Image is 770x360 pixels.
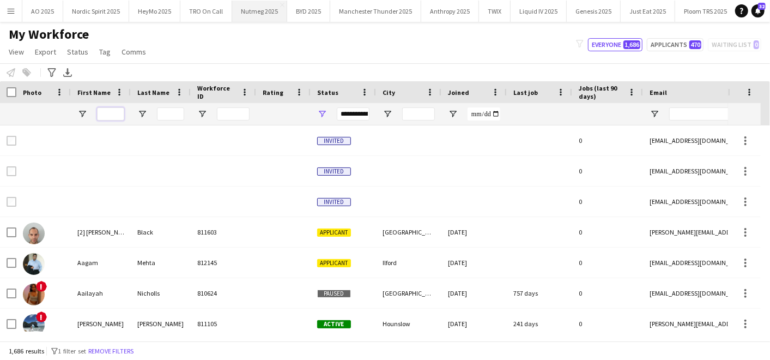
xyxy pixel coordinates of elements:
[23,284,45,305] img: Aailayah Nicholls
[131,309,191,339] div: [PERSON_NAME]
[232,1,287,22] button: Nutmeg 2025
[650,109,659,119] button: Open Filter Menu
[180,1,232,22] button: TRO On Call
[441,309,507,339] div: [DATE]
[191,309,256,339] div: 811105
[567,1,621,22] button: Genesis 2025
[77,88,111,97] span: First Name
[58,347,86,355] span: 1 filter set
[650,88,667,97] span: Email
[63,1,129,22] button: Nordic Spirit 2025
[421,1,479,22] button: Anthropy 2025
[36,281,47,292] span: !
[191,278,256,308] div: 810624
[36,311,47,322] span: !
[67,47,88,57] span: Status
[86,345,136,357] button: Remove filters
[402,107,435,121] input: City Filter Input
[9,47,24,57] span: View
[7,136,16,146] input: Row Selection is disabled for this row (unchecked)
[376,248,441,278] div: Ilford
[7,166,16,176] input: Row Selection is disabled for this row (unchecked)
[263,88,283,97] span: Rating
[317,320,351,328] span: Active
[588,38,642,51] button: Everyone1,686
[572,125,643,155] div: 0
[197,84,237,100] span: Workforce ID
[441,248,507,278] div: [DATE]
[675,1,736,22] button: Ploom TRS 2025
[317,137,351,145] span: Invited
[623,40,640,49] span: 1,686
[479,1,511,22] button: TWIX
[513,88,538,97] span: Last job
[22,1,63,22] button: AO 2025
[507,309,572,339] div: 241 days
[572,309,643,339] div: 0
[131,248,191,278] div: Mehta
[35,47,56,57] span: Export
[63,45,93,59] a: Status
[383,88,395,97] span: City
[4,45,28,59] a: View
[572,248,643,278] div: 0
[23,223,45,244] img: [2] Bradley Black
[23,253,45,275] img: Aagam Mehta
[217,107,250,121] input: Workforce ID Filter Input
[572,187,643,217] div: 0
[23,88,41,97] span: Photo
[330,1,421,22] button: Manchester Thunder 2025
[448,88,469,97] span: Joined
[9,26,89,43] span: My Workforce
[137,88,169,97] span: Last Name
[376,309,441,339] div: Hounslow
[751,4,765,17] a: 32
[71,278,131,308] div: Aailayah
[131,278,191,308] div: Nicholls
[137,109,147,119] button: Open Filter Menu
[77,109,87,119] button: Open Filter Menu
[448,109,458,119] button: Open Filter Menu
[572,278,643,308] div: 0
[31,45,60,59] a: Export
[572,217,643,247] div: 0
[758,3,766,10] span: 32
[23,314,45,336] img: Aakash Panuganti
[287,1,330,22] button: BYD 2025
[647,38,704,51] button: Applicants470
[131,217,191,247] div: Black
[579,84,623,100] span: Jobs (last 90 days)
[95,45,115,59] a: Tag
[61,66,74,79] app-action-btn: Export XLSX
[317,198,351,206] span: Invited
[129,1,180,22] button: HeyMo 2025
[317,229,351,237] span: Applicant
[441,217,507,247] div: [DATE]
[507,278,572,308] div: 757 days
[468,107,500,121] input: Joined Filter Input
[157,107,184,121] input: Last Name Filter Input
[71,217,131,247] div: [2] [PERSON_NAME]
[99,47,111,57] span: Tag
[376,278,441,308] div: [GEOGRAPHIC_DATA]
[197,109,207,119] button: Open Filter Menu
[7,197,16,207] input: Row Selection is disabled for this row (unchecked)
[71,309,131,339] div: [PERSON_NAME]
[621,1,675,22] button: Just Eat 2025
[383,109,392,119] button: Open Filter Menu
[45,66,58,79] app-action-btn: Advanced filters
[317,109,327,119] button: Open Filter Menu
[122,47,146,57] span: Comms
[441,278,507,308] div: [DATE]
[572,156,643,186] div: 0
[317,290,351,298] span: Paused
[97,107,124,121] input: First Name Filter Input
[317,167,351,176] span: Invited
[689,40,701,49] span: 470
[511,1,567,22] button: Liquid IV 2025
[191,248,256,278] div: 812145
[71,248,131,278] div: Aagam
[376,217,441,247] div: [GEOGRAPHIC_DATA]
[191,217,256,247] div: 811603
[117,45,150,59] a: Comms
